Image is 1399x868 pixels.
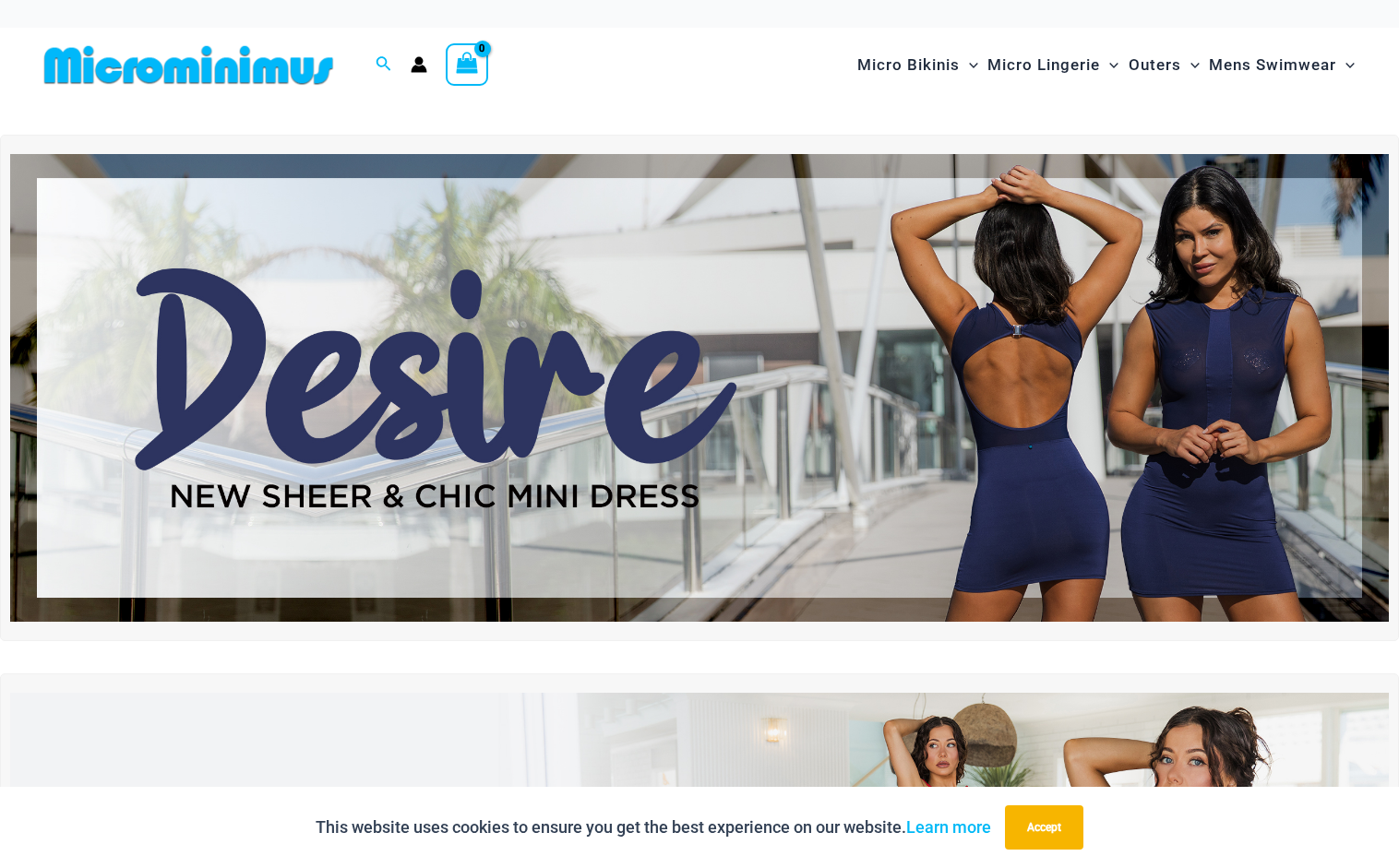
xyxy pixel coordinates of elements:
[1100,42,1118,89] span: Menu Toggle
[853,37,983,93] a: Micro BikinisMenu ToggleMenu Toggle
[1209,42,1336,89] span: Mens Swimwear
[987,42,1100,89] span: Micro Lingerie
[850,34,1362,96] nav: Site Navigation
[1181,42,1200,89] span: Menu Toggle
[37,44,341,86] img: MM SHOP LOGO FLAT
[1336,42,1355,89] span: Menu Toggle
[857,42,960,89] span: Micro Bikinis
[983,37,1123,93] a: Micro LingerieMenu ToggleMenu Toggle
[906,817,991,837] a: Learn more
[1129,42,1181,89] span: Outers
[411,56,427,73] a: Account icon link
[10,154,1389,623] img: Desire me Navy Dress
[316,814,991,841] p: This website uses cookies to ensure you get the best experience on our website.
[446,43,488,86] a: View Shopping Cart, empty
[960,42,978,89] span: Menu Toggle
[1005,805,1083,850] button: Accept
[1124,37,1204,93] a: OutersMenu ToggleMenu Toggle
[376,54,392,77] a: Search icon link
[1204,37,1359,93] a: Mens SwimwearMenu ToggleMenu Toggle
